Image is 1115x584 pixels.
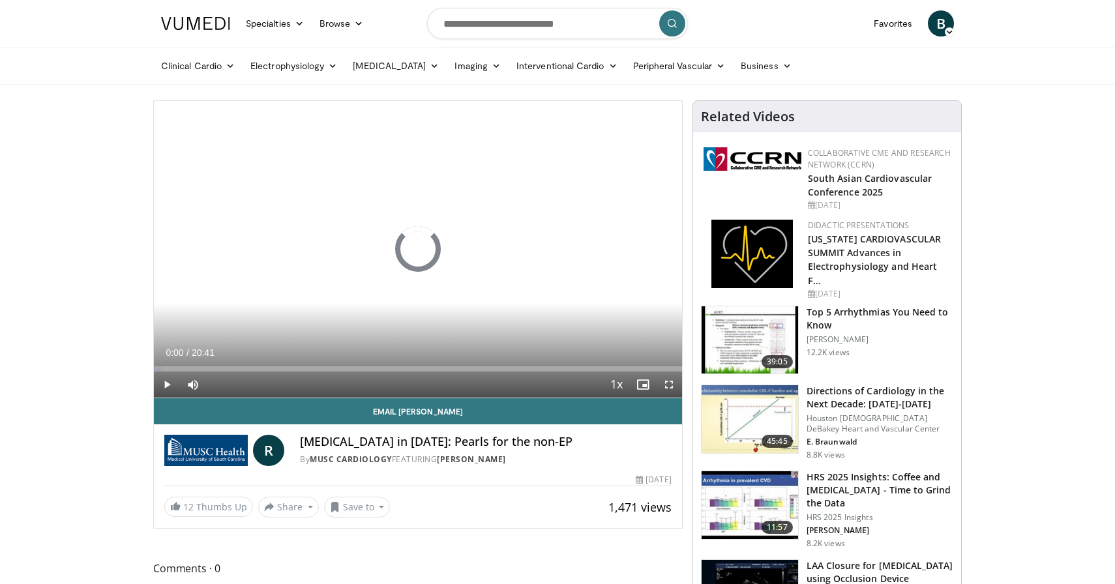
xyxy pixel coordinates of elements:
p: HRS 2025 Insights [807,512,953,523]
span: 0:00 [166,347,183,358]
video-js: Video Player [154,101,682,398]
a: Email [PERSON_NAME] [154,398,682,424]
a: Electrophysiology [243,53,345,79]
a: [US_STATE] CARDIOVASCULAR SUMMIT Advances in Electrophysiology and Heart F… [808,233,942,286]
button: Play [154,372,180,398]
span: 11:57 [762,521,793,534]
a: 11:57 HRS 2025 Insights: Coffee and [MEDICAL_DATA] - Time to Grind the Data HRS 2025 Insights [PE... [701,471,953,549]
a: R [253,435,284,466]
span: 12 [183,501,194,513]
div: Didactic Presentations [808,220,951,231]
span: Comments 0 [153,560,683,577]
div: [DATE] [808,199,951,211]
a: Clinical Cardio [153,53,243,79]
a: 45:45 Directions of Cardiology in the Next Decade: [DATE]-[DATE] Houston [DEMOGRAPHIC_DATA] DeBak... [701,385,953,460]
a: Imaging [447,53,509,79]
div: By FEATURING [300,454,672,465]
div: [DATE] [808,288,951,300]
a: [MEDICAL_DATA] [345,53,447,79]
a: Specialties [238,10,312,36]
img: 57e95b82-22fd-4603-be8d-6227f654535b.150x105_q85_crop-smart_upscale.jpg [702,385,798,453]
p: [PERSON_NAME] [807,525,953,536]
span: 20:41 [192,347,215,358]
span: 39:05 [762,355,793,368]
button: Share [258,497,319,518]
button: Enable picture-in-picture mode [630,372,656,398]
a: Collaborative CME and Research Network (CCRN) [808,147,951,170]
h3: HRS 2025 Insights: Coffee and [MEDICAL_DATA] - Time to Grind the Data [807,471,953,510]
h3: Directions of Cardiology in the Next Decade: [DATE]-[DATE] [807,385,953,411]
a: B [928,10,954,36]
h4: Related Videos [701,109,795,124]
button: Playback Rate [604,372,630,398]
span: / [186,347,189,358]
p: 8.2K views [807,538,845,549]
img: VuMedi Logo [161,17,230,30]
button: Mute [180,372,206,398]
span: 1,471 views [608,499,672,515]
p: 8.8K views [807,450,845,460]
img: MUSC Cardiology [164,435,248,466]
a: Interventional Cardio [509,53,625,79]
h3: Top 5 Arrhythmias You Need to Know [807,306,953,332]
img: 1860aa7a-ba06-47e3-81a4-3dc728c2b4cf.png.150x105_q85_autocrop_double_scale_upscale_version-0.2.png [711,220,793,288]
button: Save to [324,497,391,518]
button: Fullscreen [656,372,682,398]
img: a04ee3ba-8487-4636-b0fb-5e8d268f3737.png.150x105_q85_autocrop_double_scale_upscale_version-0.2.png [704,147,801,171]
div: [DATE] [636,474,671,486]
p: E. Braunwald [807,437,953,447]
div: Progress Bar [154,366,682,372]
a: [PERSON_NAME] [437,454,506,465]
a: Business [733,53,799,79]
span: 45:45 [762,435,793,448]
a: Browse [312,10,372,36]
a: 39:05 Top 5 Arrhythmias You Need to Know [PERSON_NAME] 12.2K views [701,306,953,375]
a: Favorites [866,10,920,36]
p: Houston [DEMOGRAPHIC_DATA] DeBakey Heart and Vascular Center [807,413,953,434]
p: 12.2K views [807,347,850,358]
input: Search topics, interventions [427,8,688,39]
h4: [MEDICAL_DATA] in [DATE]: Pearls for the non-EP [300,435,672,449]
a: 12 Thumbs Up [164,497,253,517]
img: e6be7ba5-423f-4f4d-9fbf-6050eac7a348.150x105_q85_crop-smart_upscale.jpg [702,306,798,374]
a: South Asian Cardiovascular Conference 2025 [808,172,932,198]
a: Peripheral Vascular [625,53,733,79]
a: MUSC Cardiology [310,454,392,465]
p: [PERSON_NAME] [807,334,953,345]
img: 25c04896-53d6-4a05-9178-9b8aabfb644a.150x105_q85_crop-smart_upscale.jpg [702,471,798,539]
